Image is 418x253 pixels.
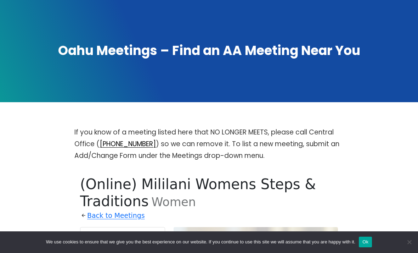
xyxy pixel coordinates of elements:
[46,238,355,246] span: We use cookies to ensure that we give you the best experience on our website. If you continue to ...
[80,176,316,209] span: (Online) Mililani Womens Steps & Traditions
[100,139,156,149] a: [PHONE_NUMBER]
[7,42,411,60] h1: Oahu Meetings – Find an AA Meeting Near You
[151,195,196,209] small: Women
[74,126,344,161] p: If you know of a meeting listed here that NO LONGER MEETS, please call Central Office ( ) so we c...
[359,237,372,247] button: Ok
[406,238,413,246] span: No
[87,210,145,221] a: Back to Meetings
